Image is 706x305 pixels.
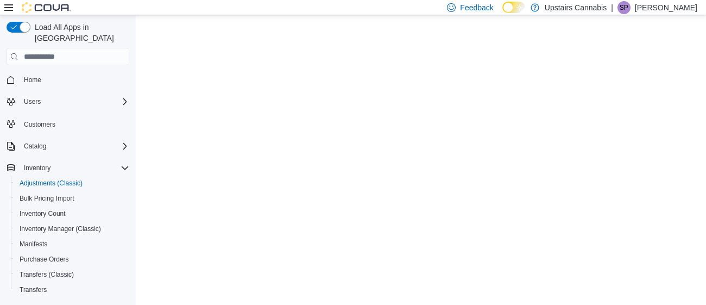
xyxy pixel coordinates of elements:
span: SP [620,1,628,14]
span: Users [24,97,41,106]
button: Inventory Count [11,206,134,221]
button: Transfers (Classic) [11,267,134,282]
p: Upstairs Cannabis [545,1,607,14]
span: Transfers [20,285,47,294]
a: Purchase Orders [15,253,73,266]
button: Customers [2,116,134,132]
span: Home [24,76,41,84]
span: Home [20,73,129,86]
span: Transfers (Classic) [20,270,74,279]
input: Dark Mode [502,2,525,13]
a: Manifests [15,238,52,251]
span: Purchase Orders [20,255,69,264]
a: Home [20,73,46,86]
button: Inventory [2,160,134,176]
span: Adjustments (Classic) [20,179,83,188]
span: Adjustments (Classic) [15,177,129,190]
a: Bulk Pricing Import [15,192,79,205]
img: Cova [22,2,71,13]
span: Inventory Count [15,207,129,220]
p: [PERSON_NAME] [635,1,697,14]
button: Adjustments (Classic) [11,176,134,191]
a: Inventory Count [15,207,70,220]
button: Inventory [20,161,55,175]
span: Catalog [20,140,129,153]
button: Home [2,72,134,88]
span: Dark Mode [502,13,503,14]
a: Customers [20,118,60,131]
span: Load All Apps in [GEOGRAPHIC_DATA] [30,22,129,43]
span: Users [20,95,129,108]
span: Inventory Count [20,209,66,218]
span: Inventory [20,161,129,175]
a: Inventory Manager (Classic) [15,222,105,235]
span: Customers [24,120,55,129]
div: Sean Paradis [617,1,631,14]
button: Purchase Orders [11,252,134,267]
span: Purchase Orders [15,253,129,266]
a: Transfers (Classic) [15,268,78,281]
span: Inventory Manager (Classic) [20,225,101,233]
span: Bulk Pricing Import [15,192,129,205]
span: Customers [20,117,129,130]
span: Inventory [24,164,51,172]
button: Catalog [2,139,134,154]
a: Adjustments (Classic) [15,177,87,190]
button: Catalog [20,140,51,153]
button: Users [20,95,45,108]
span: Catalog [24,142,46,151]
span: Manifests [20,240,47,248]
span: Bulk Pricing Import [20,194,74,203]
span: Transfers (Classic) [15,268,129,281]
button: Transfers [11,282,134,297]
span: Feedback [460,2,493,13]
span: Transfers [15,283,129,296]
button: Inventory Manager (Classic) [11,221,134,236]
button: Users [2,94,134,109]
button: Bulk Pricing Import [11,191,134,206]
button: Manifests [11,236,134,252]
span: Inventory Manager (Classic) [15,222,129,235]
span: Manifests [15,238,129,251]
p: | [611,1,613,14]
a: Transfers [15,283,51,296]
